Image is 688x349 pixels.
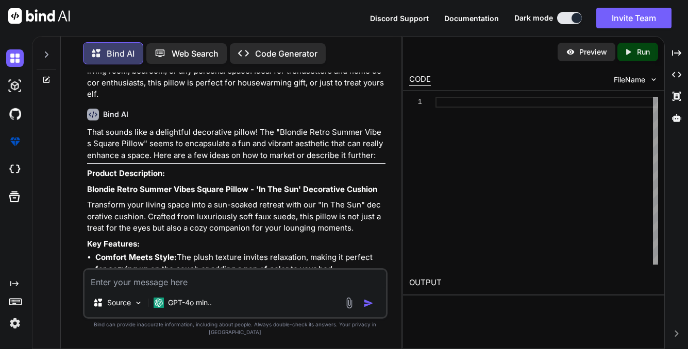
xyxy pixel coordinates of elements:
p: Code Generator [255,47,317,60]
p: GPT-4o min.. [168,298,212,308]
p: Bind can provide inaccurate information, including about people. Always double-check its answers.... [83,321,388,336]
span: Dark mode [514,13,553,23]
li: The plush texture invites relaxation, making it perfect for cozying up on the couch or adding a p... [95,252,385,275]
p: Web Search [172,47,219,60]
button: Invite Team [596,8,672,28]
img: attachment [343,297,355,309]
p: Bind AI [107,47,135,60]
img: darkChat [6,49,24,67]
p: Run [637,47,650,57]
img: darkAi-studio [6,77,24,95]
span: Documentation [444,14,499,23]
img: Pick Models [134,299,143,307]
strong: Product Description: [87,168,165,178]
p: That sounds like a delightful decorative pillow! The "Blondie Retro Summer Vibes Square Pillow" s... [87,127,385,162]
button: Discord Support [370,13,429,24]
h6: Bind AI [103,109,128,119]
strong: Key Features: [87,239,140,249]
div: 1 [409,97,422,108]
span: FileName [614,75,645,85]
img: chevron down [649,75,658,84]
img: settings [6,315,24,332]
p: Source [107,298,131,308]
img: githubDark [6,105,24,123]
h2: OUTPUT [403,271,664,295]
img: preview [566,47,575,57]
span: Discord Support [370,14,429,23]
button: Documentation [444,13,499,24]
img: GPT-4o mini [154,298,164,308]
strong: Blondie Retro Summer Vibes Square Pillow - 'In The Sun' Decorative Cushion [87,184,377,194]
img: icon [363,298,374,308]
img: Bind AI [8,8,70,24]
div: CODE [409,74,431,86]
p: Preview [579,47,607,57]
strong: Comfort Meets Style: [95,252,177,262]
img: cloudideIcon [6,161,24,178]
img: premium [6,133,24,150]
p: Transform your living space into a sun-soaked retreat with our "In The Sun" decorative cushion. C... [87,199,385,234]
